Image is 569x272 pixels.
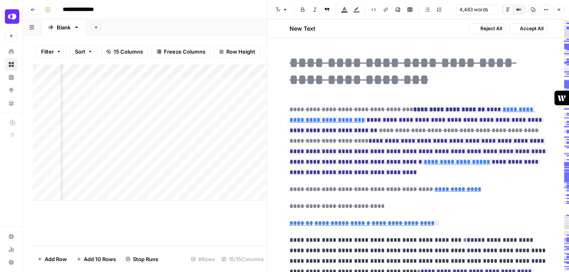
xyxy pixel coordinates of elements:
span: Add 10 Rows [84,255,116,263]
button: Reject All [470,23,506,34]
a: Home [5,45,18,58]
a: Usage [5,243,18,256]
a: Settings [5,230,18,243]
span: Accept All [520,25,544,32]
span: Freeze Columns [164,48,205,56]
button: Workspace: OpenPhone [5,6,18,27]
a: Your Data [5,97,18,110]
a: Blank [41,19,86,35]
button: Filter [36,45,66,58]
a: Insights [5,71,18,84]
img: OpenPhone Logo [5,9,19,24]
button: Add Row [33,253,72,266]
span: Add Row [45,255,67,263]
span: 15 Columns [114,48,143,56]
span: Reject All [480,25,502,32]
span: Stop Runs [133,255,158,263]
button: 15 Columns [101,45,148,58]
span: Filter [41,48,54,56]
div: 8 Rows [188,253,218,266]
a: Browse [5,58,18,71]
div: 15/15 Columns [218,253,267,266]
button: Add 10 Rows [72,253,121,266]
button: Row Height [214,45,261,58]
button: 4,483 words [456,4,499,15]
button: Freeze Columns [151,45,211,58]
span: Sort [75,48,85,56]
button: Accept All [509,23,547,34]
a: Opportunities [5,84,18,97]
div: Blank [57,23,70,31]
span: Row Height [226,48,255,56]
h2: New Text [290,25,315,33]
button: Stop Runs [121,253,163,266]
span: 4,483 words [459,6,488,13]
button: Sort [70,45,98,58]
button: Help + Support [5,256,18,269]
